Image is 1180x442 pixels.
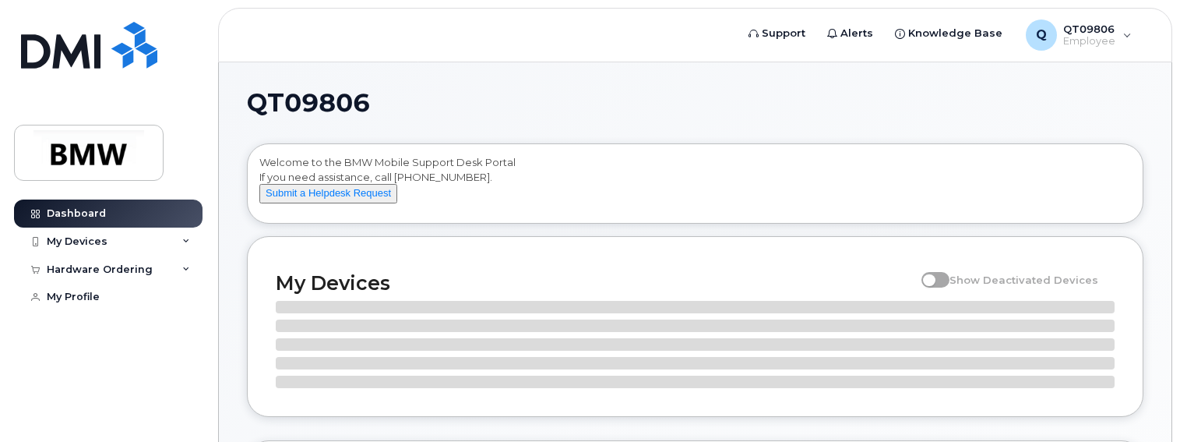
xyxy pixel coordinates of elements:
[921,265,934,278] input: Show Deactivated Devices
[276,271,914,295] h2: My Devices
[259,155,1131,217] div: Welcome to the BMW Mobile Support Desk Portal If you need assistance, call [PHONE_NUMBER].
[949,274,1098,286] span: Show Deactivated Devices
[259,184,397,203] button: Submit a Helpdesk Request
[247,91,370,115] span: QT09806
[259,186,397,199] a: Submit a Helpdesk Request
